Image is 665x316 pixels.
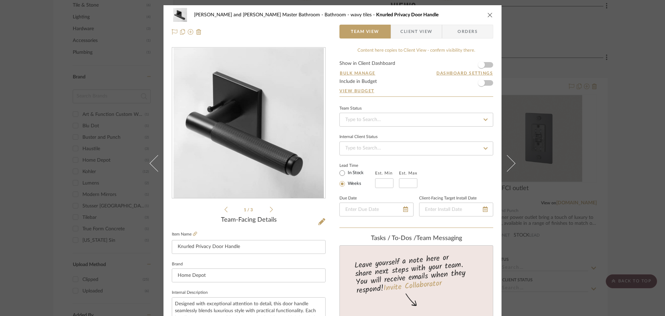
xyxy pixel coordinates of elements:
mat-radio-group: Select item type [339,169,375,188]
label: Item Name [172,231,197,237]
span: Client View [400,25,432,39]
label: Client-Facing Target Install Date [419,197,477,200]
label: Weeks [346,181,361,187]
span: Tasks / To-Dos / [371,235,416,241]
button: Dashboard Settings [436,70,493,76]
span: 3 [250,208,254,212]
span: Team View [351,25,379,39]
input: Enter Due Date [339,203,414,216]
div: Team Status [339,107,362,110]
input: Type to Search… [339,142,493,155]
span: Bathroom - wavy tiles [325,12,376,17]
div: Internal Client Status [339,135,378,139]
button: Bulk Manage [339,70,376,76]
img: Remove from project [196,29,202,35]
label: Est. Min [375,171,393,176]
img: 82ddc0e5-b4a9-4c1e-ac13-0689b40d80b3_436x436.jpg [174,48,324,198]
label: Brand [172,263,183,266]
div: Team-Facing Details [172,216,326,224]
input: Enter Brand [172,268,326,282]
div: Leave yourself a note here or share next steps with your team. You will receive emails when they ... [339,250,494,297]
div: Content here copies to Client View - confirm visibility there. [339,47,493,54]
input: Type to Search… [339,113,493,127]
label: Lead Time [339,162,375,169]
img: 82ddc0e5-b4a9-4c1e-ac13-0689b40d80b3_48x40.jpg [172,8,188,22]
input: Enter Install Date [419,203,493,216]
a: Invite Collaborator [383,277,442,295]
a: View Budget [339,88,493,94]
label: Due Date [339,197,357,200]
div: team Messaging [339,235,493,242]
input: Enter Item Name [172,240,326,254]
span: 1 [244,208,247,212]
span: Knurled Privacy Door Handle [376,12,438,17]
label: Internal Description [172,291,208,294]
span: Orders [450,25,485,39]
label: In Stock [346,170,364,176]
button: close [487,12,493,18]
span: [PERSON_NAME] and [PERSON_NAME] Master Bathroom [194,12,325,17]
span: / [247,208,250,212]
div: 0 [172,48,325,198]
label: Est. Max [399,171,417,176]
